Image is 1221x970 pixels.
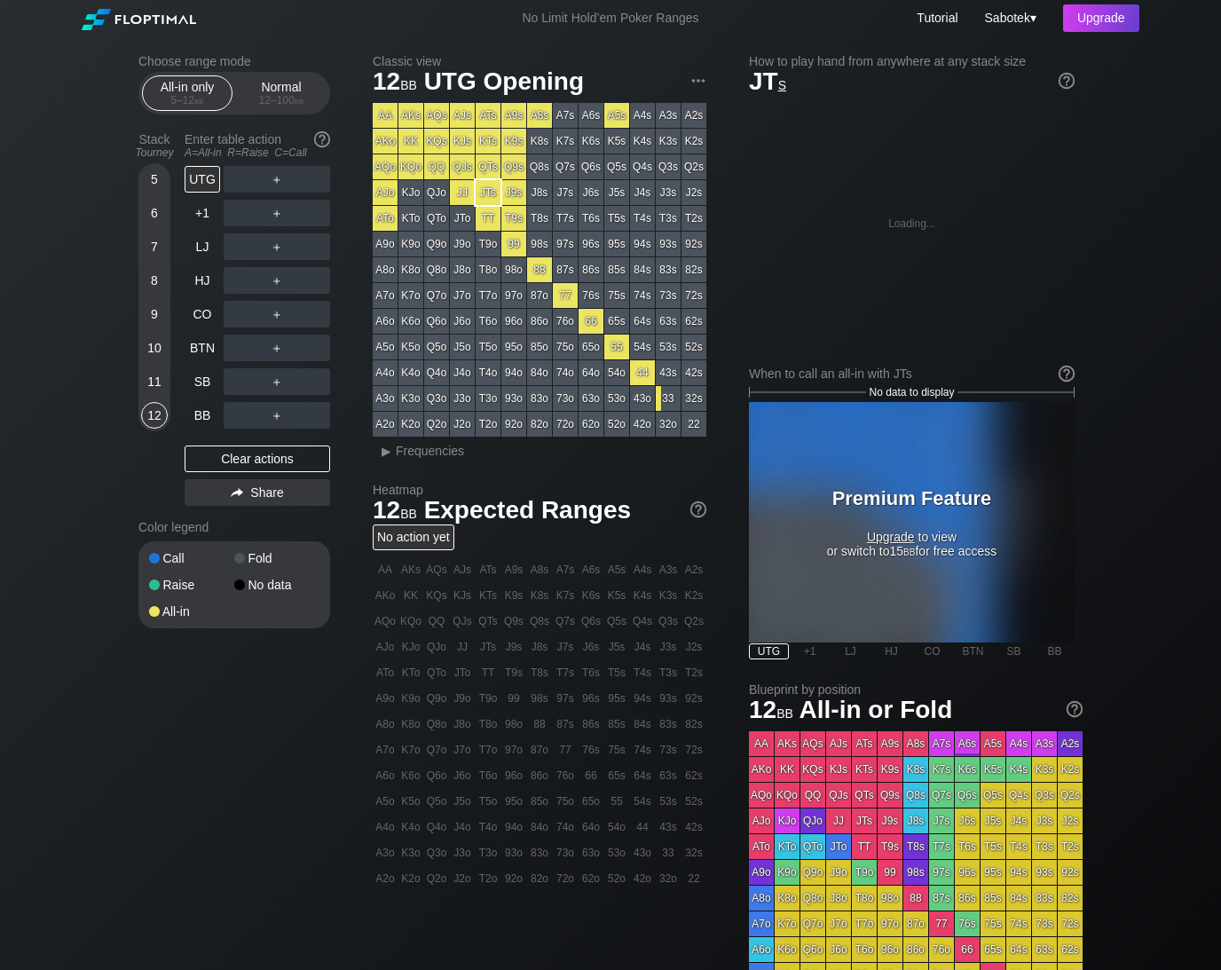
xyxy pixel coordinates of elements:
div: JJ [450,635,475,659]
div: Fold [234,552,319,564]
div: Normal [240,76,322,110]
div: K8s [527,129,552,154]
div: A7s [553,103,578,128]
div: 5 – 12 [150,94,225,106]
div: A8s [527,103,552,128]
div: 65o [579,335,603,359]
div: T6s [579,206,603,231]
div: Q5s [604,154,629,179]
div: J2o [450,412,475,437]
div: KTs [476,129,500,154]
div: T3o [476,386,500,411]
span: bb [903,544,915,558]
div: J7o [450,283,475,308]
div: 52s [681,335,706,359]
h2: Classic view [373,54,706,68]
div: J7s [553,180,578,205]
div: J9s [501,635,526,659]
div: J8o [450,257,475,282]
div: Upgrade [1063,4,1139,32]
div: 96o [501,309,526,334]
span: Upgrade [867,530,915,544]
div: K3o [398,386,423,411]
div: A3s [656,103,681,128]
div: QTs [476,609,500,634]
div: AJo [373,635,398,659]
div: +1 [790,643,830,659]
div: K3s [656,583,681,608]
div: Call [149,552,234,564]
div: 43o [630,386,655,411]
div: ＋ [224,368,330,395]
div: KTo [398,206,423,231]
div: K4o [398,360,423,385]
div: T8o [476,257,500,282]
div: A3o [373,386,398,411]
img: help.32db89a4.svg [1065,699,1084,719]
div: K7o [398,283,423,308]
div: A5o [373,335,398,359]
div: 93o [501,386,526,411]
div: Q3s [656,609,681,634]
div: Q7s [553,154,578,179]
div: Stack [131,125,177,166]
div: Q6o [424,309,449,334]
div: JJ [450,180,475,205]
div: T7s [553,206,578,231]
div: A4s [630,557,655,582]
div: Color legend [138,513,330,541]
div: 42o [630,412,655,437]
div: Q9o [424,232,449,256]
div: QQ [424,609,449,634]
a: Tutorial [917,11,957,25]
div: 85o [527,335,552,359]
div: 55 [604,335,629,359]
div: A9o [373,232,398,256]
div: ＋ [224,267,330,294]
div: 32s [681,386,706,411]
div: 7 [141,233,168,260]
img: ellipsis.fd386fe8.svg [689,71,708,91]
div: K2s [681,129,706,154]
div: T3s [656,206,681,231]
div: 83s [656,257,681,282]
div: Q3o [424,386,449,411]
div: KQs [424,583,449,608]
span: bb [400,74,417,93]
div: Q8s [527,154,552,179]
div: 11 [141,368,168,395]
div: Q4o [424,360,449,385]
div: Q4s [630,154,655,179]
div: AKo [373,129,398,154]
div: A6o [373,309,398,334]
div: All-in [149,605,234,618]
div: K5s [604,129,629,154]
div: 86s [579,257,603,282]
div: 12 [141,402,168,429]
div: KK [398,129,423,154]
div: K6s [579,129,603,154]
div: A9s [501,557,526,582]
div: 95o [501,335,526,359]
div: K5s [604,583,629,608]
div: J6s [579,635,603,659]
div: K5o [398,335,423,359]
div: T9s [501,206,526,231]
div: ＋ [224,233,330,260]
div: 82o [527,412,552,437]
div: No action yet [373,524,454,550]
div: T2o [476,412,500,437]
div: 63o [579,386,603,411]
div: QTs [476,154,500,179]
div: 82s [681,257,706,282]
div: QQ [424,154,449,179]
div: KK [398,583,423,608]
div: 76s [579,283,603,308]
div: T5o [476,335,500,359]
div: 95s [604,232,629,256]
div: 42s [681,360,706,385]
img: help.32db89a4.svg [1057,71,1076,91]
div: 33 [656,386,681,411]
span: 12 [370,497,420,526]
div: Q9s [501,154,526,179]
